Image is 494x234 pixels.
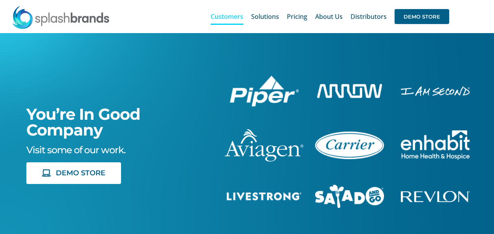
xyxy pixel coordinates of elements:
img: Carrier Brand Store [315,132,384,159]
span: You’re In Good Company [26,104,140,139]
a: carrier-1B [315,130,384,139]
span: Solutions [251,13,279,20]
img: Livestrong Store [227,192,301,201]
img: Arrow Store [317,84,382,98]
img: Revlon [401,191,470,202]
span: Pricing [287,13,307,20]
a: livestrong-5E-website [227,191,301,200]
span: Visit some of our work. [26,144,125,156]
a: Customers [211,4,243,29]
img: Enhabit Gear Store [401,130,470,160]
a: piper-White [230,74,299,83]
a: revlon-flat-white [401,190,470,199]
span: Customers [211,13,243,20]
a: enhabit-stacked-white [401,85,470,94]
a: DEMO STORE [395,4,449,29]
img: Salad And Go Store [315,185,384,208]
a: Distributors [351,4,387,29]
img: I Am Second Store [401,86,470,95]
a: arrow-white [317,83,382,91]
a: sng-1C [315,184,384,192]
span: Distributors [351,13,387,20]
a: DEMO STORE [26,162,121,184]
span: About Us [315,13,343,20]
img: Piper Pilot Ship [230,76,299,106]
nav: Main Menu [211,4,449,29]
span: DEMO STORE [395,9,449,24]
a: enhabit-stacked-white [401,129,470,138]
img: SplashBrands.com Logo [12,6,110,29]
a: Pricing [287,4,307,29]
img: aviagen-1C [225,129,303,162]
span: DEMO STORE [56,169,105,177]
